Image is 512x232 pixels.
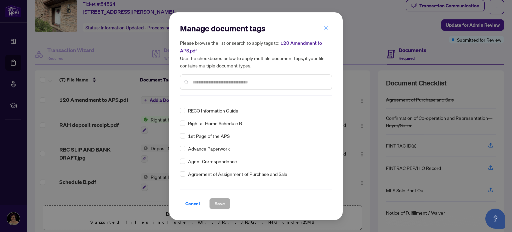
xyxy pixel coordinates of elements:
span: Right at Home Schedule B [188,120,242,127]
span: RECO Information Guide [188,107,238,114]
button: Save [209,198,230,209]
span: close [324,25,328,30]
span: Agent Correspondence [188,158,237,165]
button: Cancel [180,198,205,209]
span: Cancel [185,198,200,209]
h2: Manage document tags [180,23,332,34]
span: Agreement to Cooperate /Broker Referral [188,183,275,190]
span: Agreement of Assignment of Purchase and Sale [188,170,287,178]
button: Open asap [485,209,505,229]
span: 120 Amendment to APS.pdf [180,40,322,54]
span: Advance Paperwork [188,145,230,152]
span: 1st Page of the APS [188,132,230,140]
h5: Please browse the list or search to apply tags to: Use the checkboxes below to apply multiple doc... [180,39,332,69]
